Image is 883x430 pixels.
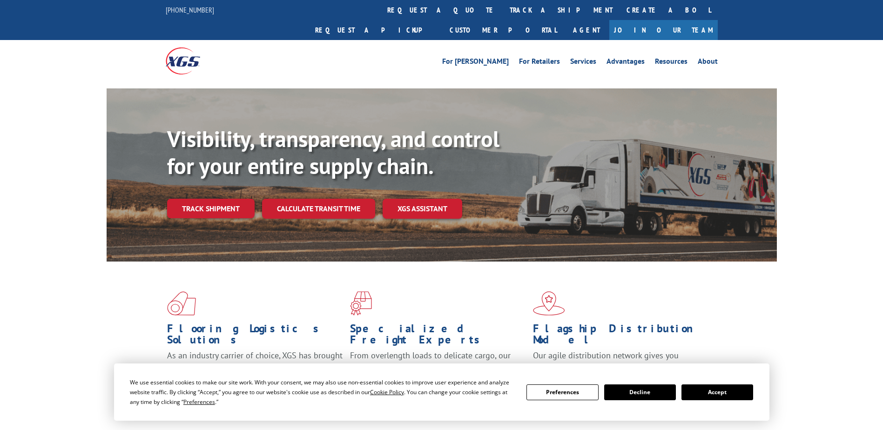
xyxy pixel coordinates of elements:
[533,323,709,350] h1: Flagship Distribution Model
[167,124,499,180] b: Visibility, transparency, and control for your entire supply chain.
[533,291,565,316] img: xgs-icon-flagship-distribution-model-red
[262,199,375,219] a: Calculate transit time
[166,5,214,14] a: [PHONE_NUMBER]
[167,291,196,316] img: xgs-icon-total-supply-chain-intelligence-red
[655,58,688,68] a: Resources
[350,291,372,316] img: xgs-icon-focused-on-flooring-red
[167,199,255,218] a: Track shipment
[570,58,596,68] a: Services
[370,388,404,396] span: Cookie Policy
[607,58,645,68] a: Advantages
[383,199,462,219] a: XGS ASSISTANT
[564,20,609,40] a: Agent
[350,350,526,391] p: From overlength loads to delicate cargo, our experienced staff knows the best way to move your fr...
[167,350,343,383] span: As an industry carrier of choice, XGS has brought innovation and dedication to flooring logistics...
[308,20,443,40] a: Request a pickup
[130,377,515,407] div: We use essential cookies to make our site work. With your consent, we may also use non-essential ...
[350,323,526,350] h1: Specialized Freight Experts
[167,323,343,350] h1: Flooring Logistics Solutions
[604,384,676,400] button: Decline
[526,384,598,400] button: Preferences
[442,58,509,68] a: For [PERSON_NAME]
[681,384,753,400] button: Accept
[443,20,564,40] a: Customer Portal
[519,58,560,68] a: For Retailers
[183,398,215,406] span: Preferences
[533,350,704,372] span: Our agile distribution network gives you nationwide inventory management on demand.
[114,363,769,421] div: Cookie Consent Prompt
[609,20,718,40] a: Join Our Team
[698,58,718,68] a: About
